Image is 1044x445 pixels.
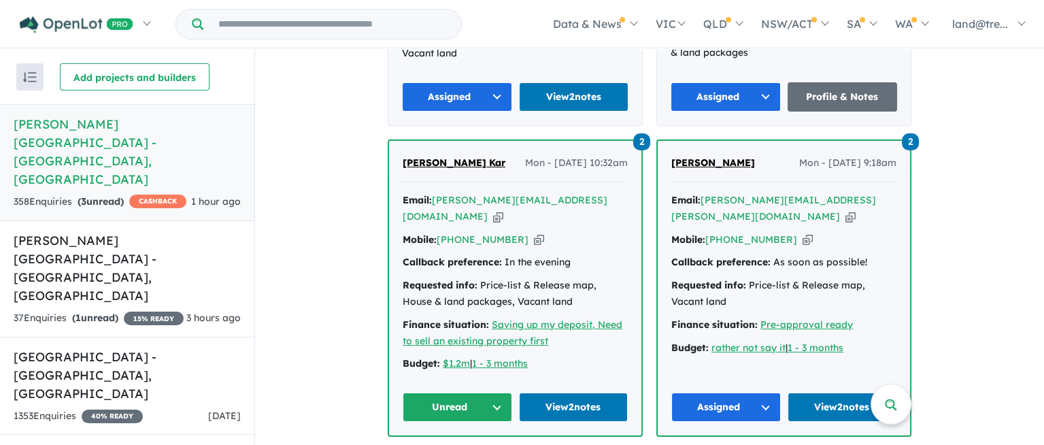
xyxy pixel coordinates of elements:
a: [PERSON_NAME] Kar [403,155,505,171]
strong: Email: [403,194,432,206]
h5: [PERSON_NAME][GEOGRAPHIC_DATA] - [GEOGRAPHIC_DATA] , [GEOGRAPHIC_DATA] [14,115,241,188]
a: 2 [633,132,650,150]
button: Assigned [671,82,781,112]
button: Copy [493,210,503,224]
strong: Budget: [671,342,709,354]
strong: Requested info: [403,279,477,291]
button: Unread [403,393,512,422]
span: 1 hour ago [191,195,241,208]
span: [DATE] [208,410,241,422]
div: In the evening [403,254,628,271]
strong: Mobile: [671,233,705,246]
button: Copy [845,210,856,224]
input: Try estate name, suburb, builder or developer [206,10,458,39]
h5: [PERSON_NAME] [GEOGRAPHIC_DATA] - [GEOGRAPHIC_DATA] , [GEOGRAPHIC_DATA] [14,231,241,305]
span: 3 hours ago [186,312,241,324]
div: As soon as possible! [671,254,896,271]
span: 1 [75,312,81,324]
strong: ( unread) [78,195,124,208]
strong: Finance situation: [403,318,489,331]
a: 1 - 3 months [472,357,528,369]
div: | [403,356,628,372]
span: Mon - [DATE] 9:18am [799,155,896,171]
strong: Callback preference: [671,256,771,268]
strong: Email: [671,194,701,206]
span: 2 [633,133,650,150]
span: 2 [902,133,919,150]
span: 3 [81,195,86,208]
a: [PHONE_NUMBER] [437,233,528,246]
a: [PHONE_NUMBER] [705,233,797,246]
span: [PERSON_NAME] Kar [403,156,505,169]
div: Price-list & Release map, House & land packages, Vacant land [403,278,628,310]
a: [PERSON_NAME][EMAIL_ADDRESS][DOMAIN_NAME] [403,194,607,222]
img: Openlot PRO Logo White [20,16,133,33]
a: View2notes [788,393,897,422]
span: 40 % READY [82,410,143,423]
h5: [GEOGRAPHIC_DATA] - [GEOGRAPHIC_DATA] , [GEOGRAPHIC_DATA] [14,348,241,403]
a: 2 [902,132,919,150]
button: Copy [803,233,813,247]
a: View2notes [519,82,629,112]
a: Pre-approval ready [760,318,853,331]
a: 1 - 3 months [788,342,843,354]
div: 37 Enquir ies [14,310,184,327]
span: Mon - [DATE] 10:32am [525,155,628,171]
a: View2notes [519,393,628,422]
a: rather not say it [711,342,786,354]
a: [PERSON_NAME][EMAIL_ADDRESS][PERSON_NAME][DOMAIN_NAME] [671,194,876,222]
button: Add projects and builders [60,63,209,90]
strong: Callback preference: [403,256,502,268]
a: Profile & Notes [788,82,898,112]
button: Assigned [671,393,781,422]
div: 1353 Enquir ies [14,408,143,425]
a: [PERSON_NAME] [671,155,755,171]
span: land@tre... [952,17,1008,31]
strong: Mobile: [403,233,437,246]
span: [PERSON_NAME] [671,156,755,169]
button: Copy [534,233,544,247]
span: CASHBACK [129,195,186,208]
div: Price-list & Release map, Vacant land [671,278,896,310]
a: $1.2m [443,357,470,369]
button: Assigned [402,82,512,112]
img: sort.svg [23,72,37,82]
div: 358 Enquir ies [14,194,186,210]
strong: ( unread) [72,312,118,324]
span: 15 % READY [124,312,184,325]
strong: Finance situation: [671,318,758,331]
a: Saving up my deposit, Need to sell an existing property first [403,318,622,347]
div: | [671,340,896,357]
strong: Requested info: [671,279,746,291]
strong: Budget: [403,357,440,369]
